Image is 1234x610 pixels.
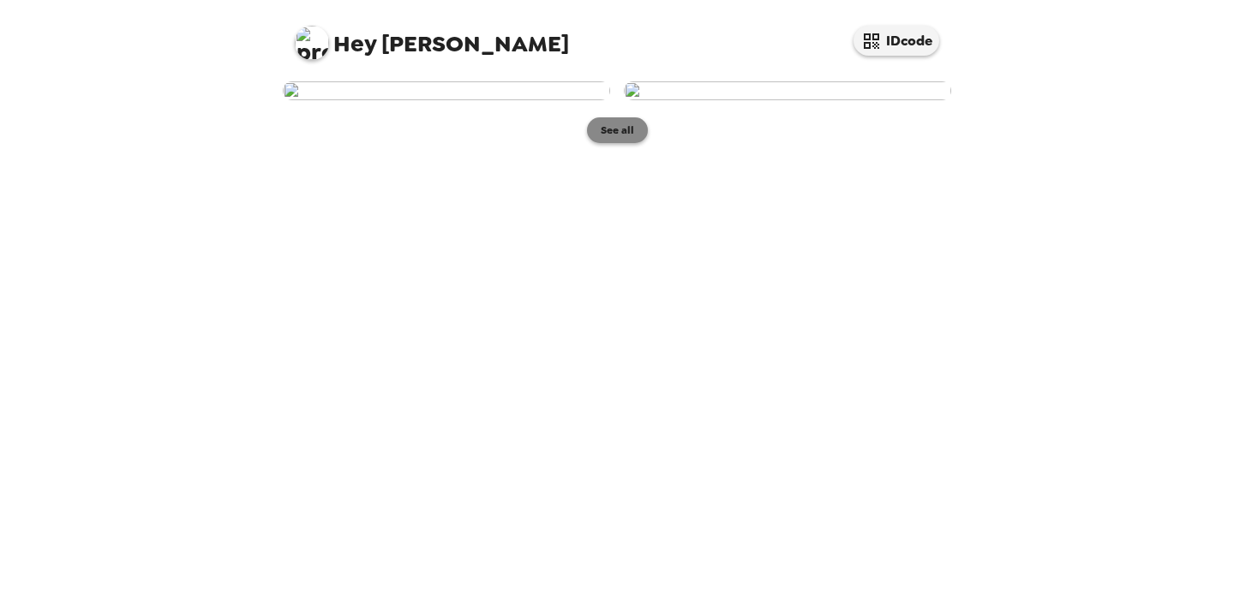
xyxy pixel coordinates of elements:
[295,17,569,56] span: [PERSON_NAME]
[283,81,610,100] img: user-274784
[854,26,939,56] button: IDcode
[295,26,329,60] img: profile pic
[624,81,951,100] img: user-274783
[333,28,376,59] span: Hey
[587,117,648,143] button: See all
